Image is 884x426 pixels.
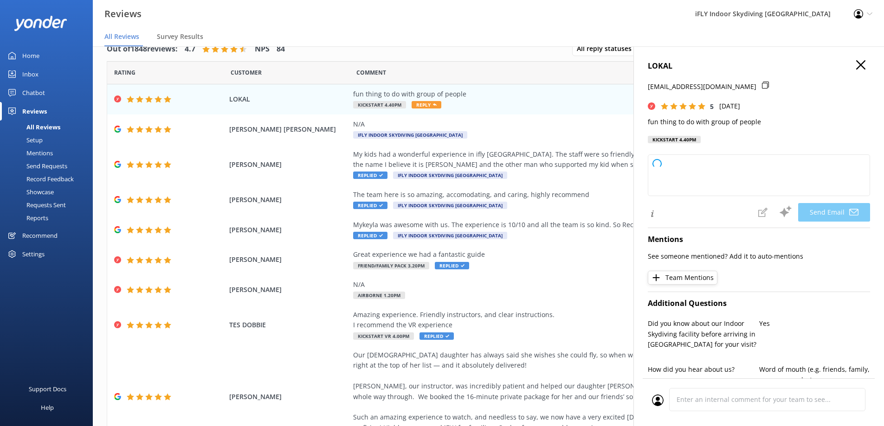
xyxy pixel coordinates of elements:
div: Kickstart 4.40pm [648,136,701,143]
span: [PERSON_NAME] [229,392,349,402]
span: 5 [710,102,714,111]
button: Team Mentions [648,271,717,285]
span: Survey Results [157,32,203,41]
span: Date [231,68,262,77]
a: Mentions [6,146,93,159]
h4: Out of 1848 reviews: [107,43,178,55]
div: Showcase [6,185,54,198]
a: Showcase [6,185,93,198]
div: Chatbot [22,83,45,102]
img: user_profile.svg [652,394,664,406]
div: Settings [22,245,45,263]
div: Reports [6,211,48,224]
a: Requests Sent [6,198,93,211]
span: Reply [412,101,441,108]
span: [PERSON_NAME] [229,225,349,235]
span: [PERSON_NAME] [229,254,349,265]
span: iFLY Indoor Skydiving [GEOGRAPHIC_DATA] [393,202,507,209]
div: Help [41,398,54,417]
a: Setup [6,134,93,146]
div: Mentions [6,146,53,159]
button: Close [856,60,865,70]
div: The team here is so amazing, accomodating, and caring, highly recommend [353,190,775,200]
span: Replied [419,332,454,340]
div: N/A [353,119,775,129]
a: Record Feedback [6,172,93,185]
span: All Reviews [104,32,139,41]
div: Record Feedback [6,172,74,185]
span: Date [114,68,136,77]
span: Replied [353,172,387,179]
span: Replied [353,232,387,239]
h4: Mentions [648,234,870,246]
div: Home [22,46,39,65]
h4: NPS [255,43,270,55]
div: Reviews [22,102,47,121]
div: Setup [6,134,43,146]
span: Friend/Family Pack 3.20pm [353,262,429,269]
p: fun thing to do with group of people [648,117,870,127]
span: All reply statuses [577,44,637,54]
p: How did you hear about us? [648,364,759,375]
p: Word of mouth (e.g. friends, family, or someone else) [759,364,871,385]
span: Question [356,68,386,77]
div: Amazing experience. Friendly instructors, and clear instructions. I recommend the VR experience [353,310,775,331]
span: [PERSON_NAME] [229,285,349,295]
div: Requests Sent [6,198,66,211]
img: yonder-white-logo.png [14,16,67,31]
div: Inbox [22,65,39,83]
a: Send Requests [6,159,93,172]
p: [EMAIL_ADDRESS][DOMAIN_NAME] [648,82,756,92]
span: [PERSON_NAME] [229,159,349,170]
span: Kickstart 4.40pm [353,101,406,108]
span: Kickstart VR 4.00pm [353,332,414,340]
div: My kids had a wonderful experience in ifly [GEOGRAPHIC_DATA]. The staff were so friendly and very... [353,149,775,170]
h3: Reviews [104,6,142,21]
div: fun thing to do with group of people [353,89,775,99]
p: [DATE] [719,101,740,111]
span: Airborne 1.20pm [353,292,405,299]
p: Did you know about our Indoor Skydiving facility before arriving in [GEOGRAPHIC_DATA] for your vi... [648,318,759,350]
span: Replied [353,202,387,209]
span: TES DOBBIE [229,320,349,330]
p: See someone mentioned? Add it to auto-mentions [648,251,870,261]
h4: 4.7 [185,43,195,55]
div: Great experience we had a fantastic guide [353,249,775,260]
p: Yes [759,318,871,329]
div: Support Docs [29,380,66,398]
span: Replied [435,262,469,269]
h4: LOKAL [648,60,870,72]
div: N/A [353,280,775,290]
h4: 84 [277,43,285,55]
span: iFLY Indoor Skydiving [GEOGRAPHIC_DATA] [353,131,467,139]
span: [PERSON_NAME] [229,195,349,205]
div: Recommend [22,226,58,245]
span: LOKAL [229,94,349,104]
a: All Reviews [6,121,93,134]
span: iFLY Indoor Skydiving [GEOGRAPHIC_DATA] [393,172,507,179]
h4: Additional Questions [648,298,870,310]
div: All Reviews [6,121,60,134]
span: iFLY Indoor Skydiving [GEOGRAPHIC_DATA] [393,232,507,239]
span: [PERSON_NAME] [PERSON_NAME] [229,124,349,134]
a: Reports [6,211,93,224]
div: Mykeyla was awesome with us. The experience is 10/10 and all the team is so kind. So Recommendable [353,220,775,230]
div: Send Requests [6,159,67,172]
